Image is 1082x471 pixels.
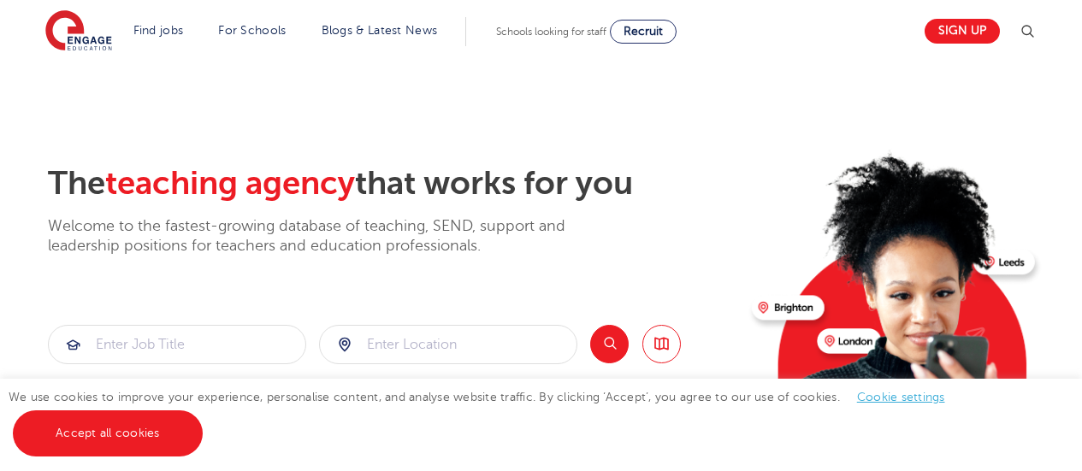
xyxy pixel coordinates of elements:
span: Schools looking for staff [496,26,606,38]
a: For Schools [218,24,286,37]
div: Submit [48,325,306,364]
span: Recruit [624,25,663,38]
p: Welcome to the fastest-growing database of teaching, SEND, support and leadership positions for t... [48,216,612,256]
span: teaching agency [105,165,355,202]
a: Cookie settings [857,391,945,403]
img: Engage Education [45,10,112,53]
a: Sign up [925,19,1000,44]
div: Submit [319,325,577,364]
button: Search [590,325,629,363]
a: Recruit [610,20,677,44]
a: Find jobs [133,24,184,37]
input: Submit [49,326,305,363]
input: Submit [320,326,576,363]
span: We use cookies to improve your experience, personalise content, and analyse website traffic. By c... [9,391,962,439]
a: Accept all cookies [13,410,203,456]
a: Blogs & Latest News [322,24,438,37]
h2: The that works for you [48,164,738,203]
